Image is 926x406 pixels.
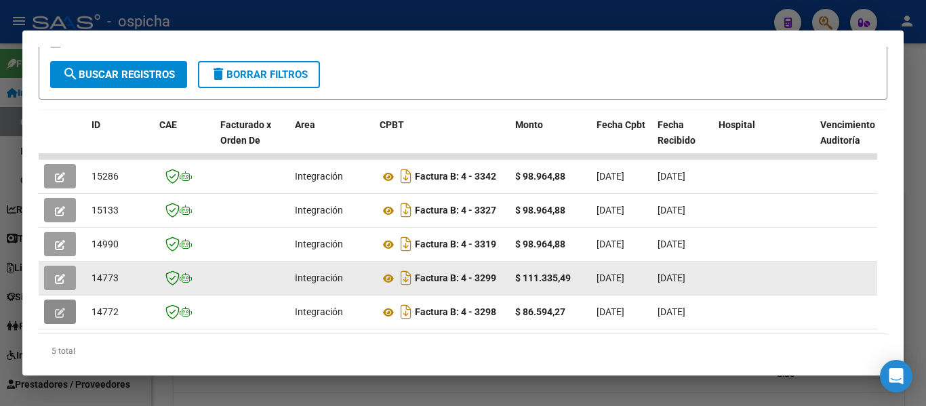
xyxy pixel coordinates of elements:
[415,171,496,182] strong: Factura B: 4 - 3342
[515,239,565,249] strong: $ 98.964,88
[658,119,696,146] span: Fecha Recibido
[295,239,343,249] span: Integración
[880,360,912,392] div: Open Intercom Messenger
[597,306,624,317] span: [DATE]
[374,110,510,170] datatable-header-cell: CPBT
[39,334,887,368] div: 5 total
[597,205,624,216] span: [DATE]
[92,239,119,249] span: 14990
[658,239,685,249] span: [DATE]
[215,110,289,170] datatable-header-cell: Facturado x Orden De
[658,205,685,216] span: [DATE]
[415,205,496,216] strong: Factura B: 4 - 3327
[591,110,652,170] datatable-header-cell: Fecha Cpbt
[295,306,343,317] span: Integración
[210,66,226,82] mat-icon: delete
[415,273,496,284] strong: Factura B: 4 - 3299
[597,119,645,130] span: Fecha Cpbt
[295,119,315,130] span: Area
[154,110,215,170] datatable-header-cell: CAE
[380,119,404,130] span: CPBT
[597,272,624,283] span: [DATE]
[515,272,571,283] strong: $ 111.335,49
[397,199,415,221] i: Descargar documento
[397,165,415,187] i: Descargar documento
[198,61,320,88] button: Borrar Filtros
[713,110,815,170] datatable-header-cell: Hospital
[515,306,565,317] strong: $ 86.594,27
[597,239,624,249] span: [DATE]
[652,110,713,170] datatable-header-cell: Fecha Recibido
[86,110,154,170] datatable-header-cell: ID
[295,171,343,182] span: Integración
[92,171,119,182] span: 15286
[658,306,685,317] span: [DATE]
[295,272,343,283] span: Integración
[658,171,685,182] span: [DATE]
[92,306,119,317] span: 14772
[397,301,415,323] i: Descargar documento
[515,205,565,216] strong: $ 98.964,88
[397,267,415,289] i: Descargar documento
[50,61,187,88] button: Buscar Registros
[820,119,875,146] span: Vencimiento Auditoría
[220,119,271,146] span: Facturado x Orden De
[515,119,543,130] span: Monto
[289,110,374,170] datatable-header-cell: Area
[62,66,79,82] mat-icon: search
[658,272,685,283] span: [DATE]
[210,68,308,81] span: Borrar Filtros
[719,119,755,130] span: Hospital
[295,205,343,216] span: Integración
[415,307,496,318] strong: Factura B: 4 - 3298
[92,272,119,283] span: 14773
[62,68,175,81] span: Buscar Registros
[92,205,119,216] span: 15133
[815,110,876,170] datatable-header-cell: Vencimiento Auditoría
[415,239,496,250] strong: Factura B: 4 - 3319
[159,119,177,130] span: CAE
[510,110,591,170] datatable-header-cell: Monto
[92,119,100,130] span: ID
[397,233,415,255] i: Descargar documento
[597,171,624,182] span: [DATE]
[515,171,565,182] strong: $ 98.964,88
